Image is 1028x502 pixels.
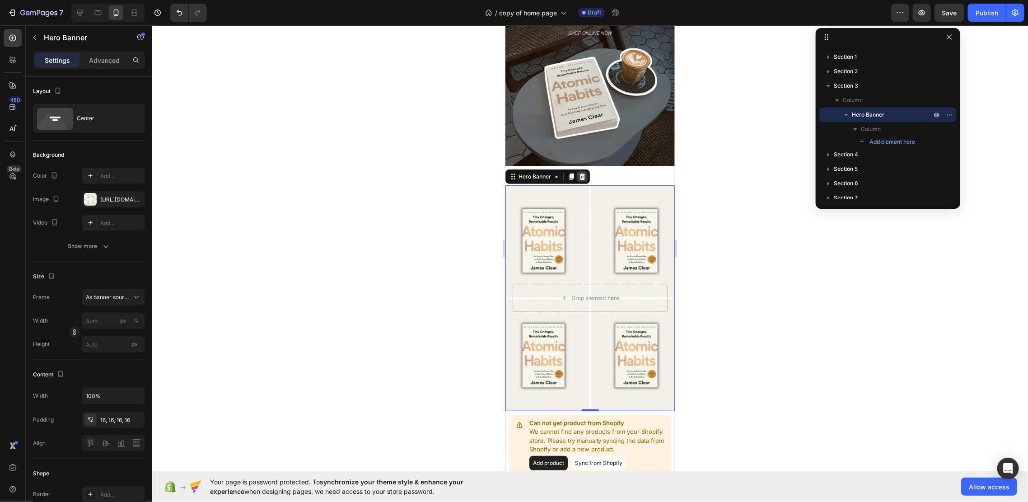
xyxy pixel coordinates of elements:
div: Video [33,217,60,229]
p: Settings [45,56,70,65]
div: Padding [33,416,54,424]
div: 450 [9,96,22,103]
label: Frame [33,293,50,301]
div: Border [33,490,51,498]
span: Section 6 [834,179,858,188]
span: Save [942,9,957,17]
div: Content [33,369,66,381]
div: Undo/Redo [170,4,207,22]
div: Open Intercom Messenger [997,458,1019,479]
div: Add... [100,219,143,227]
input: Auto [82,388,145,404]
div: % [133,317,139,325]
input: px% [82,313,145,329]
div: Center [77,108,132,129]
p: Hero Banner [44,32,121,43]
iframe: Design area [505,25,675,471]
div: Show more [68,242,110,251]
span: As banner source [86,293,130,301]
button: % [118,315,129,326]
button: Allow access [961,478,1017,496]
p: 7 [59,7,63,18]
div: Background [33,151,64,159]
span: Draft [588,9,601,17]
div: Add... [100,491,143,499]
span: Your page is password protected. To when designing pages, we need access to your store password. [210,477,499,496]
div: Color [33,170,60,182]
span: Column [843,96,863,105]
p: Advanced [89,56,120,65]
button: Add element here [855,136,919,147]
span: synchronize your theme style & enhance your experience [210,478,463,495]
span: Section 5 [834,164,858,174]
div: Beta [7,165,22,173]
div: Align [33,439,46,447]
label: Width [33,317,48,325]
span: Section 7 [834,193,858,202]
button: px [131,315,141,326]
div: px [120,317,126,325]
input: px [82,336,145,352]
label: Height [33,340,50,348]
div: Add... [100,172,143,180]
span: px [131,341,138,347]
button: Show more [33,238,145,254]
span: Section 2 [834,67,858,76]
button: Save [935,4,964,22]
div: Shape [33,469,49,478]
span: Section 1 [834,52,857,61]
div: Size [33,271,57,283]
div: 16, 16, 16, 16 [100,416,143,424]
div: Width [33,392,48,400]
span: Column [861,125,881,134]
button: Publish [968,4,1006,22]
span: Allow access [969,482,1009,492]
div: Image [33,193,61,206]
span: Add element here [869,138,915,146]
span: Section 4 [834,150,858,159]
div: Layout [33,85,63,98]
span: Hero Banner [852,110,884,119]
div: Publish [976,8,998,18]
button: 7 [4,4,67,22]
span: / [495,8,497,18]
span: Section 3 [834,81,858,90]
div: [URL][DOMAIN_NAME] [100,196,143,204]
button: As banner source [82,289,145,305]
span: copy of home page [499,8,557,18]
